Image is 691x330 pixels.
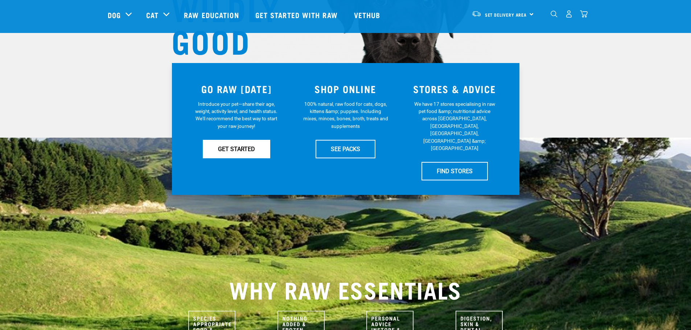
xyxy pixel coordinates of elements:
h2: WHY RAW ESSENTIALS [108,276,584,302]
a: Vethub [347,0,390,29]
a: SEE PACKS [316,140,375,158]
span: Set Delivery Area [485,13,527,16]
img: user.png [565,10,573,18]
h3: SHOP ONLINE [295,83,396,95]
a: Cat [146,9,159,20]
img: home-icon@2x.png [580,10,588,18]
img: home-icon-1@2x.png [551,11,558,17]
a: Get started with Raw [248,0,347,29]
p: We have 17 stores specialising in raw pet food &amp; nutritional advice across [GEOGRAPHIC_DATA],... [412,100,497,152]
h3: GO RAW [DATE] [186,83,287,95]
img: van-moving.png [472,11,481,17]
p: Introduce your pet—share their age, weight, activity level, and health status. We'll recommend th... [194,100,279,130]
p: 100% natural, raw food for cats, dogs, kittens &amp; puppies. Including mixes, minces, bones, bro... [303,100,388,130]
h3: STORES & ADVICE [404,83,505,95]
a: Raw Education [177,0,248,29]
a: Dog [108,9,121,20]
a: GET STARTED [203,140,270,158]
a: FIND STORES [421,162,488,180]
